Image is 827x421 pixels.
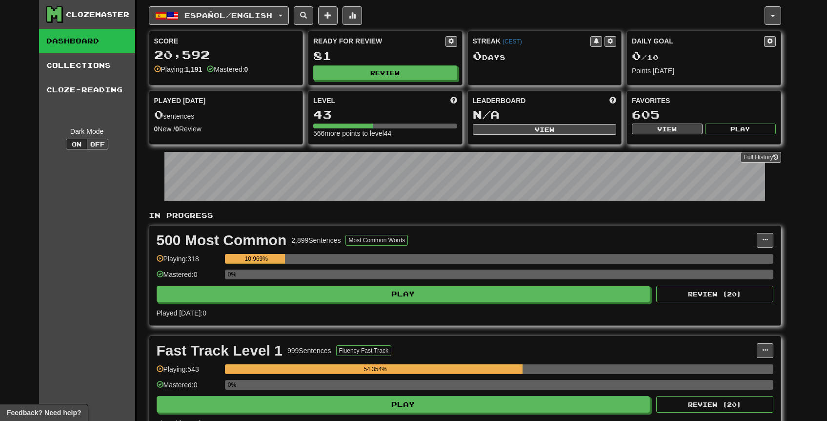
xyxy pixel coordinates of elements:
[7,408,81,418] span: Open feedback widget
[473,49,482,63] span: 0
[291,235,341,245] div: 2,899 Sentences
[313,36,445,46] div: Ready for Review
[632,96,776,105] div: Favorites
[450,96,457,105] span: Score more points to level up
[46,126,128,136] div: Dark Mode
[656,286,773,302] button: Review (20)
[175,125,179,133] strong: 0
[741,152,781,163] a: Full History
[609,96,616,105] span: This week in points, UTC
[157,270,220,286] div: Mastered: 0
[39,29,135,53] a: Dashboard
[473,107,500,121] span: N/A
[154,96,206,105] span: Played [DATE]
[154,49,298,61] div: 20,592
[39,78,135,102] a: Cloze-Reading
[228,364,523,374] div: 54.354%
[345,235,408,246] button: Most Common Words
[632,108,776,121] div: 605
[154,125,158,133] strong: 0
[313,128,457,138] div: 566 more points to level 44
[228,254,285,264] div: 10.969%
[473,124,617,135] button: View
[157,364,220,380] div: Playing: 543
[157,286,650,302] button: Play
[87,139,108,149] button: Off
[244,65,248,73] strong: 0
[149,6,289,25] button: Español/English
[66,139,87,149] button: On
[154,108,298,121] div: sentences
[336,345,391,356] button: Fluency Fast Track
[632,66,776,76] div: Points [DATE]
[473,50,617,63] div: Day s
[503,38,522,45] a: (CEST)
[184,11,272,20] span: Español / English
[632,36,764,47] div: Daily Goal
[294,6,313,25] button: Search sentences
[66,10,129,20] div: Clozemaster
[632,124,703,134] button: View
[632,49,641,63] span: 0
[313,50,457,62] div: 81
[157,343,283,358] div: Fast Track Level 1
[313,96,335,105] span: Level
[287,346,331,356] div: 999 Sentences
[705,124,776,134] button: Play
[154,124,298,134] div: New / Review
[318,6,338,25] button: Add sentence to collection
[154,64,202,74] div: Playing:
[157,380,220,396] div: Mastered: 0
[473,96,526,105] span: Leaderboard
[39,53,135,78] a: Collections
[154,107,163,121] span: 0
[632,53,659,62] span: / 10
[157,254,220,270] div: Playing: 318
[149,210,781,220] p: In Progress
[185,65,202,73] strong: 1,191
[473,36,591,46] div: Streak
[313,65,457,80] button: Review
[157,233,287,248] div: 500 Most Common
[656,396,773,413] button: Review (20)
[154,36,298,46] div: Score
[157,396,650,413] button: Play
[157,309,206,317] span: Played [DATE]: 0
[343,6,362,25] button: More stats
[313,108,457,121] div: 43
[207,64,248,74] div: Mastered:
